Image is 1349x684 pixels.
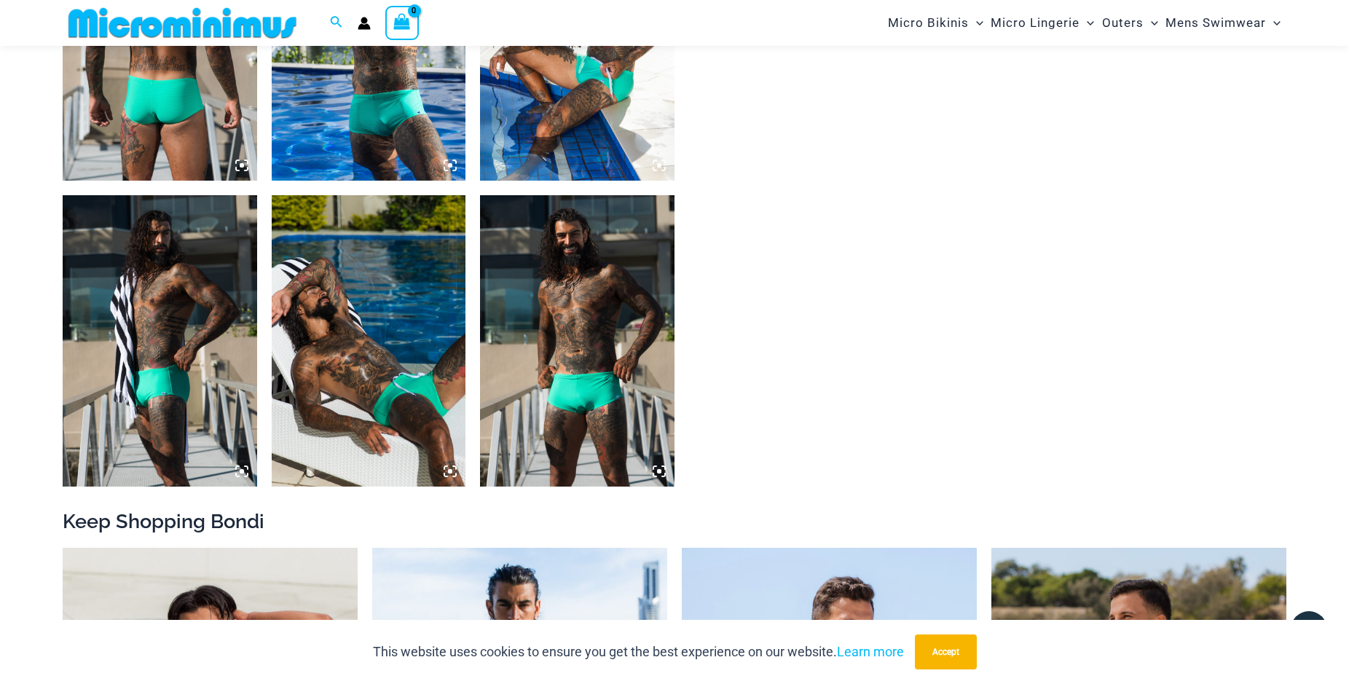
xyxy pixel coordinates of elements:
[987,4,1098,42] a: Micro LingerieMenu ToggleMenu Toggle
[991,4,1079,42] span: Micro Lingerie
[915,634,977,669] button: Accept
[969,4,983,42] span: Menu Toggle
[1102,4,1144,42] span: Outers
[1144,4,1158,42] span: Menu Toggle
[1079,4,1094,42] span: Menu Toggle
[882,2,1286,44] nav: Site Navigation
[358,17,371,30] a: Account icon link
[63,195,257,487] img: Bondi Spots Green 007 Trunk
[837,644,904,659] a: Learn more
[63,508,1286,534] h2: Keep Shopping Bondi
[272,195,466,487] img: Bondi Spots Green 007 Trunk
[1165,4,1266,42] span: Mens Swimwear
[888,4,969,42] span: Micro Bikinis
[385,6,419,39] a: View Shopping Cart, empty
[330,14,343,32] a: Search icon link
[480,195,674,487] img: Bondi Spots Green 007 Trunk
[1162,4,1284,42] a: Mens SwimwearMenu ToggleMenu Toggle
[884,4,987,42] a: Micro BikinisMenu ToggleMenu Toggle
[373,641,904,663] p: This website uses cookies to ensure you get the best experience on our website.
[1098,4,1162,42] a: OutersMenu ToggleMenu Toggle
[63,7,302,39] img: MM SHOP LOGO FLAT
[1266,4,1281,42] span: Menu Toggle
